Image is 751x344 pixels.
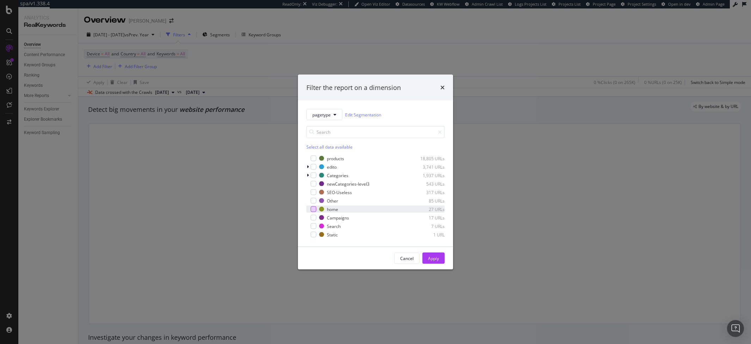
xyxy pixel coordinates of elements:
button: Cancel [394,253,420,264]
div: products [327,155,344,161]
div: Campaigns [327,215,349,221]
div: 27 URLs [410,206,445,212]
div: 317 URLs [410,189,445,195]
div: Filter the report on a dimension [306,83,401,92]
div: 1 URL [410,231,445,237]
div: Cancel [400,255,414,261]
a: Edit Segmentation [345,111,381,118]
input: Search [306,126,445,138]
div: Static [327,231,338,237]
div: 3,741 URLs [410,164,445,170]
div: Other [327,198,338,204]
div: SEO-Useless [327,189,352,195]
div: home [327,206,338,212]
div: 18,805 URLs [410,155,445,161]
div: 1,937 URLs [410,172,445,178]
div: Search [327,223,341,229]
div: modal [298,74,453,270]
div: 17 URLs [410,215,445,221]
div: Categories [327,172,348,178]
div: newCategories-level3 [327,181,370,187]
div: 543 URLs [410,181,445,187]
div: Select all data available [306,144,445,150]
div: 85 URLs [410,198,445,204]
div: times [440,83,445,92]
button: Apply [422,253,445,264]
div: Apply [428,255,439,261]
div: Open Intercom Messenger [727,320,744,337]
button: pagetype [306,109,342,120]
div: edito [327,164,337,170]
span: pagetype [312,111,331,117]
div: 7 URLs [410,223,445,229]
